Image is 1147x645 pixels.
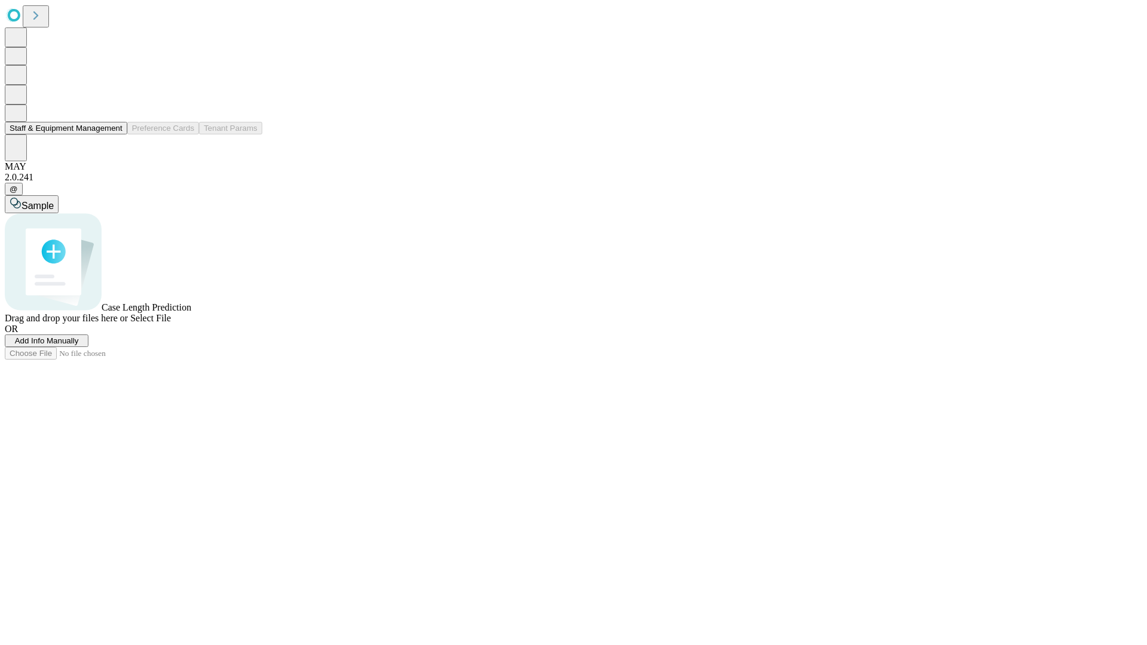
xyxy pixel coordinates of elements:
button: Sample [5,195,59,213]
button: Preference Cards [127,122,199,134]
button: Tenant Params [199,122,262,134]
button: @ [5,183,23,195]
button: Staff & Equipment Management [5,122,127,134]
span: Case Length Prediction [102,302,191,312]
span: @ [10,185,18,193]
span: Drag and drop your files here or [5,313,128,323]
span: Sample [22,201,54,211]
span: Add Info Manually [15,336,79,345]
span: OR [5,324,18,334]
button: Add Info Manually [5,334,88,347]
div: MAY [5,161,1142,172]
div: 2.0.241 [5,172,1142,183]
span: Select File [130,313,171,323]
